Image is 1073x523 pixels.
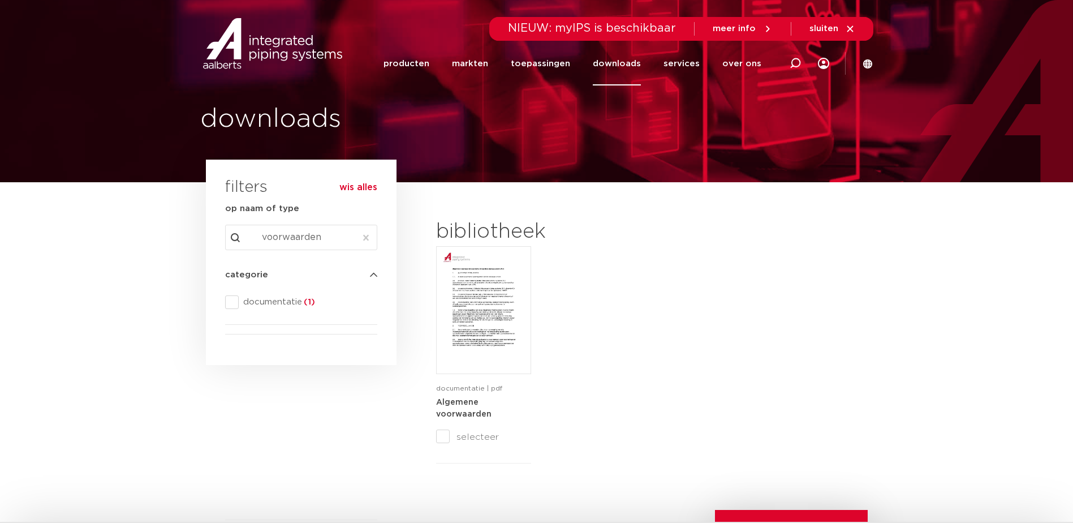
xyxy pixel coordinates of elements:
span: documentatie [239,297,377,308]
nav: Menu [383,42,761,85]
h4: categorie [225,268,377,282]
img: algemene-voorwaarden-aalberts-integrated-piping-systems-bv-nl-pdf.jpg [439,249,528,371]
a: services [663,42,700,85]
h3: filters [225,174,268,202]
a: producten [383,42,429,85]
span: (1) [302,298,315,306]
span: meer info [713,24,756,33]
a: sluiten [809,24,855,34]
a: over ons [722,42,761,85]
a: toepassingen [511,42,570,85]
a: downloads [593,42,641,85]
label: selecteer [436,430,531,444]
div: documentatie(1) [225,295,377,309]
h1: downloads [200,101,531,138]
strong: op naam of type [225,204,299,213]
span: documentatie | pdf [436,385,502,392]
span: sluiten [809,24,838,33]
a: markten [452,42,488,85]
a: Algemene voorwaarden [436,398,492,419]
a: meer info [713,24,773,34]
span: NIEUW: myIPS is beschikbaar [508,23,676,34]
h2: bibliotheek [436,218,637,246]
button: wis alles [339,182,377,193]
